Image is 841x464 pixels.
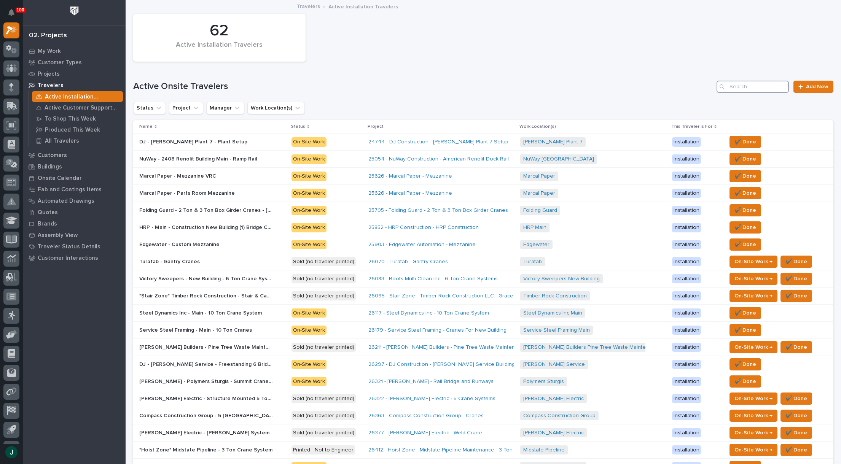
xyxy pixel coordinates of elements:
[368,310,489,316] a: 26117 - Steel Dynamics Inc - 10 Ton Crane System
[133,236,833,253] tr: Edgewater - Custom MezzanineEdgewater - Custom Mezzanine On-Site Work25903 - Edgewater Automation...
[133,356,833,373] tr: DJ - [PERSON_NAME] Service - Freestanding 6 Bridge SystemDJ - [PERSON_NAME] Service - Freestandin...
[133,185,833,202] tr: Marcal Paper - Parts Room MezzanineMarcal Paper - Parts Room Mezzanine On-Site Work25626 - Marcal...
[785,257,807,266] span: ✔️ Done
[291,308,327,318] div: On-Site Work
[38,255,98,262] p: Customer Interactions
[368,259,448,265] a: 26070 - Turafab - Gantry Cranes
[29,91,126,102] a: Active Installation Travelers
[780,427,812,439] button: ✔️ Done
[67,4,81,18] img: Workspace Logo
[793,81,833,93] a: Add New
[672,394,701,404] div: Installation
[139,274,274,282] p: Victory Sweepers - New Building - 6 Ton Crane Systems
[23,45,126,57] a: My Work
[133,288,833,305] tr: *Stair Zone* Timber Rock Construction - Stair & Catwalk*Stair Zone* Timber Rock Construction - St...
[523,224,546,231] a: HRP Main
[734,394,773,403] span: On-Site Work →
[38,186,102,193] p: Fab and Coatings Items
[368,276,498,282] a: 26083 - Roots Multi Clean Inc - 6 Ton Crane Systems
[730,324,761,336] button: ✔️ Done
[671,122,712,131] p: This Traveler is For
[133,202,833,219] tr: Folding Guard - 2 Ton & 3 Ton Box Girder Cranes - [GEOGRAPHIC_DATA] [GEOGRAPHIC_DATA] - [PERSON_N...
[734,257,773,266] span: On-Site Work →
[139,137,249,145] p: DJ - [PERSON_NAME] Plant 7 - Plant Setup
[780,290,812,302] button: ✔️ Done
[368,378,494,385] a: 26321 - [PERSON_NAME] - Rail Bridge and Runways
[734,223,756,232] span: ✔️ Done
[247,102,305,114] button: Work Location(s)
[730,238,761,251] button: ✔️ Done
[368,190,452,197] a: 25626 - Marcal Paper - Mezzanine
[133,424,833,441] tr: [PERSON_NAME] Electric - [PERSON_NAME] System[PERSON_NAME] Electric - [PERSON_NAME] System Sold (...
[45,94,120,100] p: Active Installation Travelers
[523,293,587,299] a: Timber Rock Construction
[523,242,550,248] a: Edgewater
[139,122,153,131] p: Name
[523,207,557,214] a: Folding Guard
[139,428,271,436] p: [PERSON_NAME] Electric - [PERSON_NAME] System
[523,327,590,334] a: Service Steel Framing Main
[785,291,807,300] span: ✔️ Done
[672,223,701,232] div: Installation
[139,445,274,453] p: *Hoist Zone* Midstate Pipeline - 3 Ton Crane System
[38,221,57,227] p: Brands
[29,135,126,146] a: All Travelers
[734,137,756,146] span: ✔️ Done
[133,270,833,288] tr: Victory Sweepers - New Building - 6 Ton Crane SystemsVictory Sweepers - New Building - 6 Ton Cran...
[23,68,126,79] a: Projects
[672,154,701,164] div: Installation
[133,322,833,339] tr: Service Steel Framing - Main - 10 Ton CranesService Steel Framing - Main - 10 Ton Cranes On-Site ...
[730,221,761,234] button: ✔️ Done
[206,102,244,114] button: Manager
[139,360,274,368] p: DJ - [PERSON_NAME] Service - Freestanding 6 Bridge System
[368,173,452,180] a: 25626 - Marcal Paper - Mezzanine
[291,428,356,438] div: Sold (no traveler printed)
[523,156,594,162] a: NuWay [GEOGRAPHIC_DATA]
[133,305,833,322] tr: Steel Dynamics Inc - Main - 10 Ton Crane SystemSteel Dynamics Inc - Main - 10 Ton Crane System On...
[133,441,833,458] tr: *Hoist Zone* Midstate Pipeline - 3 Ton Crane System*Hoist Zone* Midstate Pipeline - 3 Ton Crane S...
[730,153,761,165] button: ✔️ Done
[368,430,482,436] a: 26377 - [PERSON_NAME] Electric - Weld Crane
[734,291,773,300] span: On-Site Work →
[291,394,356,404] div: Sold (no traveler printed)
[328,2,398,10] p: Active Installation Travelers
[523,139,583,145] a: [PERSON_NAME] Plant 7
[291,377,327,386] div: On-Site Work
[291,291,356,301] div: Sold (no traveler printed)
[133,133,833,151] tr: DJ - [PERSON_NAME] Plant 7 - Plant SetupDJ - [PERSON_NAME] Plant 7 - Plant Setup On-Site Work2474...
[139,189,236,197] p: Marcal Paper - Parts Room Mezzanine
[38,175,82,182] p: Onsite Calendar
[368,122,384,131] p: Project
[139,291,274,299] p: *Stair Zone* Timber Rock Construction - Stair & Catwalk
[785,274,807,283] span: ✔️ Done
[730,273,777,285] button: On-Site Work →
[133,168,833,185] tr: Marcal Paper - Mezzanine VRCMarcal Paper - Mezzanine VRC On-Site Work25626 - Marcal Paper - Mezza...
[139,377,274,385] p: [PERSON_NAME] - Polymers Sturgis - Summit Crane System
[23,252,126,264] a: Customer Interactions
[734,189,756,198] span: ✔️ Done
[780,410,812,422] button: ✔️ Done
[17,7,24,13] p: 100
[38,59,82,66] p: Customer Types
[734,240,756,249] span: ✔️ Done
[523,173,555,180] a: Marcal Paper
[523,378,564,385] a: Polymers Sturgis
[523,344,681,351] a: [PERSON_NAME] Builders Pine Tree Waste Maintenance Garage
[45,138,79,145] p: All Travelers
[734,308,756,318] span: ✔️ Done
[730,392,777,405] button: On-Site Work →
[23,149,126,161] a: Customers
[45,116,96,122] p: To Shop This Week
[717,81,789,93] input: Search
[780,256,812,268] button: ✔️ Done
[730,410,777,422] button: On-Site Work →
[23,229,126,241] a: Assembly View
[133,373,833,390] tr: [PERSON_NAME] - Polymers Sturgis - Summit Crane System[PERSON_NAME] - Polymers Sturgis - Summit C...
[38,198,94,205] p: Automated Drawings
[291,343,356,352] div: Sold (no traveler printed)
[133,81,714,92] h1: Active Onsite Travelers
[291,240,327,249] div: On-Site Work
[785,445,807,454] span: ✔️ Done
[10,9,19,21] div: Notifications100
[38,164,62,170] p: Buildings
